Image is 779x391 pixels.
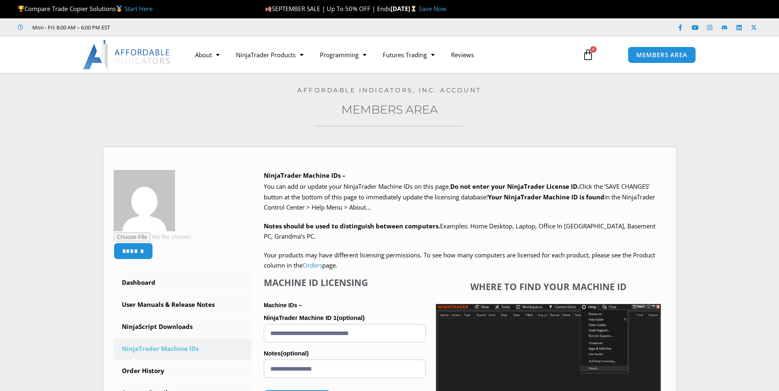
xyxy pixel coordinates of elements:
span: Your products may have different licensing permissions. To see how many computers are licensed fo... [264,251,655,270]
a: User Manuals & Release Notes [114,294,252,315]
iframe: Customer reviews powered by Trustpilot [121,23,244,31]
span: Compare Trade Copier Solutions [18,4,153,13]
img: 25deabc1d774bd49e83f89bf03cfa67bab0665852a061ad36a397c8ff506bcb9 [114,170,175,231]
a: Order History [114,360,252,382]
img: 🥇 [116,6,122,12]
span: You can add or update your NinjaTrader Machine IDs on this page. [264,182,450,190]
a: Save Now [419,4,447,13]
span: (optional) [281,350,309,357]
span: Mon - Fri: 8:00 AM – 6:00 PM EST [30,22,110,32]
strong: Notes should be used to distinguish between computers. [264,222,440,230]
h4: Where to find your Machine ID [436,281,661,292]
strong: Your NinjaTrader Machine ID is found [488,193,604,201]
a: Reviews [443,45,482,64]
a: About [187,45,228,64]
span: MEMBERS AREA [636,52,687,58]
a: NinjaTrader Machine IDs [114,338,252,360]
a: Orders [303,261,322,269]
span: (optional) [337,314,364,321]
img: ⌛ [411,6,417,12]
a: Members Area [341,103,438,116]
a: 0 [570,43,606,67]
a: NinjaTrader Products [228,45,312,64]
a: NinjaScript Downloads [114,316,252,337]
a: Futures Trading [375,45,443,64]
a: Dashboard [114,272,252,293]
a: Start Here [124,4,153,13]
nav: Menu [187,45,573,64]
span: 0 [590,46,597,53]
a: Affordable Indicators, Inc. Account [297,86,482,94]
strong: Machine IDs – [264,302,302,308]
b: NinjaTrader Machine IDs – [264,171,346,179]
span: Click the ‘SAVE CHANGES’ button at the bottom of this page to immediately update the licensing da... [264,182,655,211]
img: LogoAI | Affordable Indicators – NinjaTrader [83,40,171,69]
span: SEPTEMBER SALE | Up To 50% OFF | Ends [265,4,391,13]
img: 🏆 [18,6,24,12]
label: Notes [264,347,426,360]
strong: [DATE] [391,4,419,13]
span: Examples: Home Desktop, Laptop, Office In [GEOGRAPHIC_DATA], Basement PC, Grandma’s PC. [264,222,656,241]
h4: Machine ID Licensing [264,277,426,288]
b: Do not enter your NinjaTrader License ID. [450,182,579,190]
a: Programming [312,45,375,64]
img: 🍂 [265,6,272,12]
label: NinjaTrader Machine ID 1 [264,312,426,324]
a: MEMBERS AREA [628,47,696,63]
